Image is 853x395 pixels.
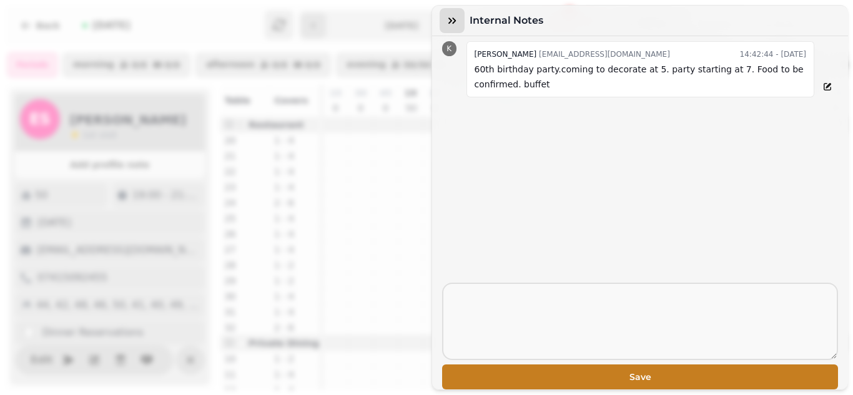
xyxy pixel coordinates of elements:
span: Save [452,373,828,381]
time: 14:42:44 - [DATE] [740,47,806,62]
h3: Internal Notes [470,13,548,28]
p: 60th birthday party.coming to decorate at 5. party starting at 7. Food to be confirmed. buffet [475,62,806,92]
span: K [446,45,451,52]
div: [EMAIL_ADDRESS][DOMAIN_NAME] [475,47,670,62]
button: Save [442,364,838,389]
span: [PERSON_NAME] [475,50,537,59]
